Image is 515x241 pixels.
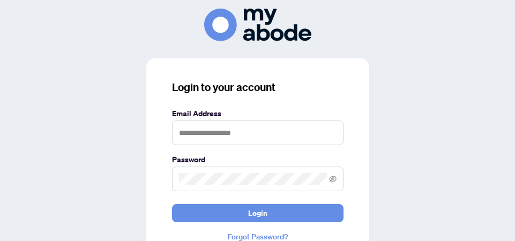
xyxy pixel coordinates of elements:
button: Login [172,204,344,222]
label: Password [172,154,344,165]
h3: Login to your account [172,80,344,95]
span: eye-invisible [329,175,337,183]
label: Email Address [172,108,344,119]
span: Login [248,205,267,222]
img: ma-logo [204,9,311,41]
